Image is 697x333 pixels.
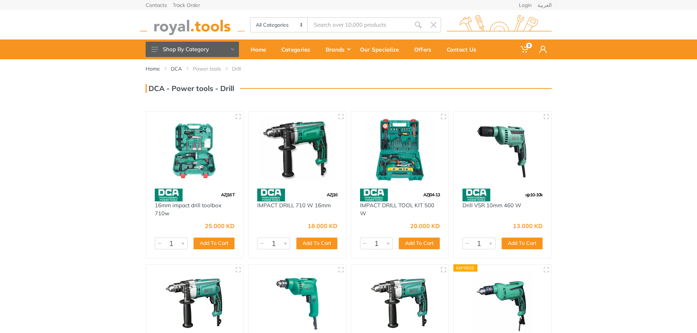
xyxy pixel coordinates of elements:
img: royal.tools Logo [447,15,552,35]
div: Express [453,264,477,272]
div: Contact Us [442,42,487,57]
h3: DCA - Power tools - Drill [146,84,234,93]
button: Add To Cart [296,238,337,249]
a: Contact Us [442,39,487,59]
button: Add To Cart [399,238,440,249]
div: Home [246,42,276,57]
span: AZJ16 [327,192,337,197]
input: Site search [308,17,410,33]
span: AZJ16 T [221,192,235,197]
span: AZJ04-13 [423,192,440,197]
a: IMPACT DRILL TOOL KIT 500 W [360,202,434,217]
a: 16mm impact drill toolbox 710w [155,202,221,217]
img: Royal Tools - IMPACT DRILL TOOL KIT 500 W [358,118,442,181]
a: DCA [171,65,182,72]
img: 58.webp [257,189,285,201]
span: 0 [526,43,532,48]
a: IMPACT DRILL 710 W 16mm [257,202,331,209]
div: 13.000 KD [513,223,543,229]
a: Track Order [173,3,200,8]
img: Royal Tools - IMPACT DRILL 710 W 16mm [255,118,340,181]
a: Our Specialize [355,39,409,59]
button: Shop By Category [146,42,239,57]
div: 18.000 KD [308,223,337,229]
a: Home [146,65,160,72]
a: Drill VSR 10mm 460 W [462,202,521,209]
div: Our Specialize [355,42,409,57]
a: العربية [537,3,552,8]
img: Royal Tools - 16mm impact drill toolbox 710w [153,118,237,181]
a: Home [246,39,276,59]
div: 25.000 KD [205,223,235,229]
img: 58.webp [360,189,388,201]
img: 58.webp [462,189,490,201]
button: Add To Cart [194,238,235,249]
select: Category [251,18,308,32]
div: Categories [276,42,321,57]
a: Categories [276,39,321,59]
a: Contacts [146,3,167,8]
a: Offers [409,39,442,59]
div: 20.000 KD [410,223,440,229]
img: Royal Tools - Drill VSR 10mm 460 W [460,118,545,181]
img: 58.webp [155,189,183,201]
div: Offers [409,42,442,57]
li: Drill [232,65,252,72]
button: Add To Cart [502,238,543,249]
a: 0 [516,39,534,59]
nav: breadcrumb [146,65,552,72]
a: Login [519,3,532,8]
a: Power tools [193,65,221,72]
span: ajz10-10k [525,192,543,197]
div: Brands [321,42,355,57]
img: royal.tools Logo [140,15,245,35]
